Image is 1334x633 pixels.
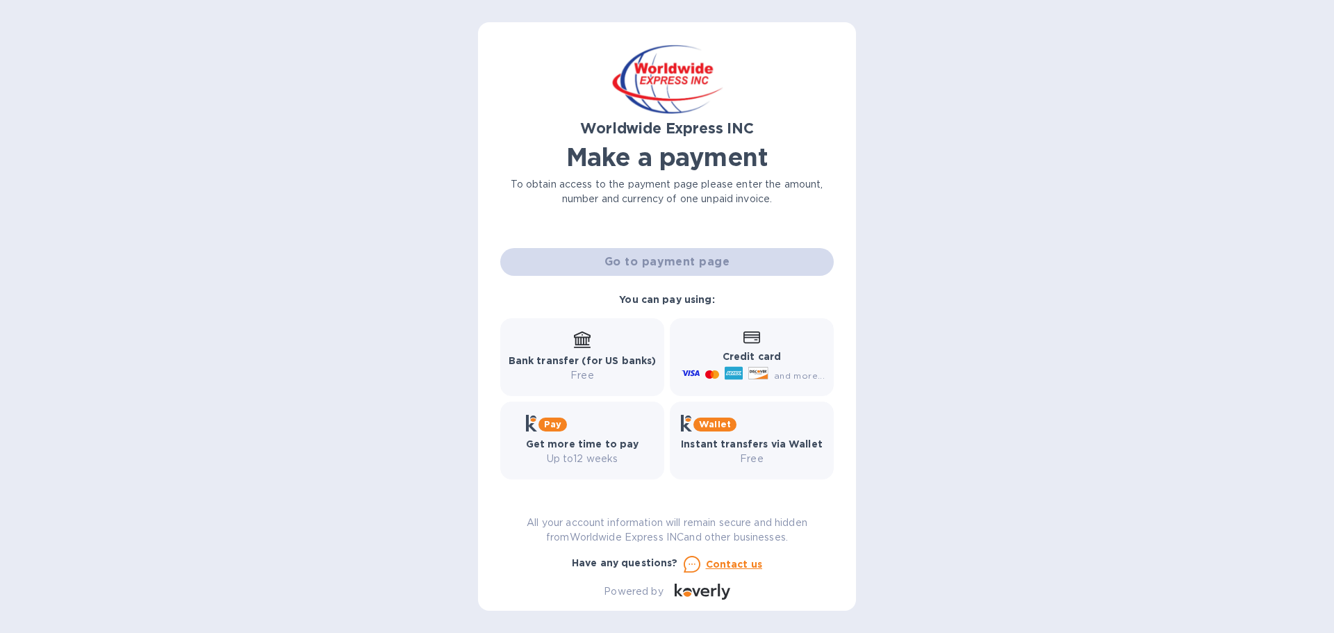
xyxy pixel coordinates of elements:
[619,294,714,305] b: You can pay using:
[509,368,657,383] p: Free
[544,419,561,429] b: Pay
[526,452,639,466] p: Up to 12 weeks
[500,516,834,545] p: All your account information will remain secure and hidden from Worldwide Express INC and other b...
[500,177,834,206] p: To obtain access to the payment page please enter the amount, number and currency of one unpaid i...
[723,351,781,362] b: Credit card
[699,419,731,429] b: Wallet
[500,142,834,172] h1: Make a payment
[774,370,825,381] span: and more...
[604,584,663,599] p: Powered by
[509,355,657,366] b: Bank transfer (for US banks)
[706,559,763,570] u: Contact us
[572,557,678,568] b: Have any questions?
[681,438,823,450] b: Instant transfers via Wallet
[580,120,753,137] b: Worldwide Express INC
[526,438,639,450] b: Get more time to pay
[681,452,823,466] p: Free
